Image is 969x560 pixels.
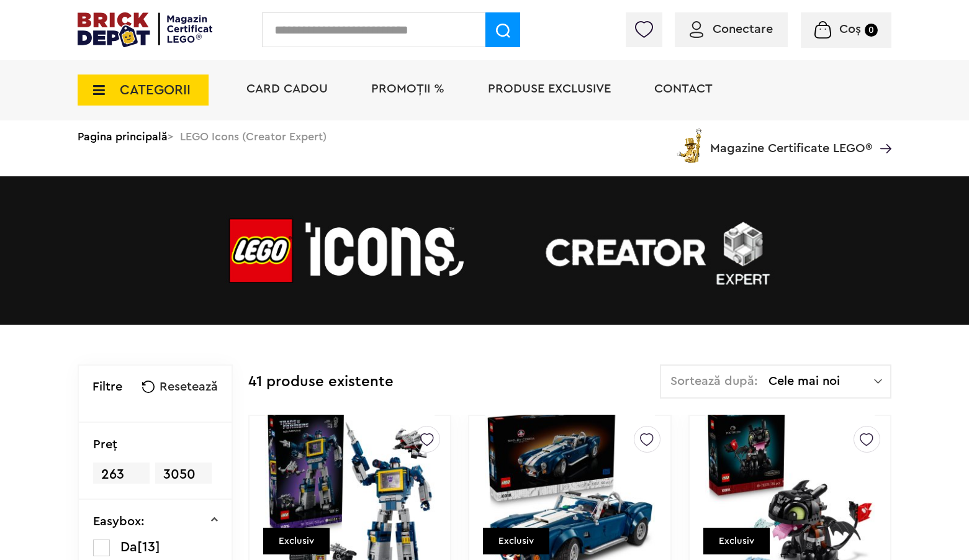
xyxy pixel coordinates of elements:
[710,126,872,155] span: Magazine Certificate LEGO®
[713,23,773,35] span: Conectare
[120,83,191,97] span: CATEGORII
[93,438,117,451] p: Preţ
[872,126,891,138] a: Magazine Certificate LEGO®
[839,23,861,35] span: Coș
[670,375,758,387] span: Sortează după:
[155,463,212,504] span: 3050 Lei
[120,540,137,554] span: Da
[768,375,874,387] span: Cele mai noi
[703,528,770,554] div: Exclusiv
[263,528,330,554] div: Exclusiv
[137,540,160,554] span: [13]
[654,83,713,95] a: Contact
[160,381,218,393] span: Resetează
[246,83,328,95] a: Card Cadou
[371,83,444,95] a: PROMOȚII %
[92,381,122,393] p: Filtre
[248,364,394,400] div: 41 produse existente
[865,24,878,37] small: 0
[93,463,150,504] span: 263 Lei
[690,23,773,35] a: Conectare
[483,528,549,554] div: Exclusiv
[93,515,145,528] p: Easybox:
[488,83,611,95] a: Produse exclusive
